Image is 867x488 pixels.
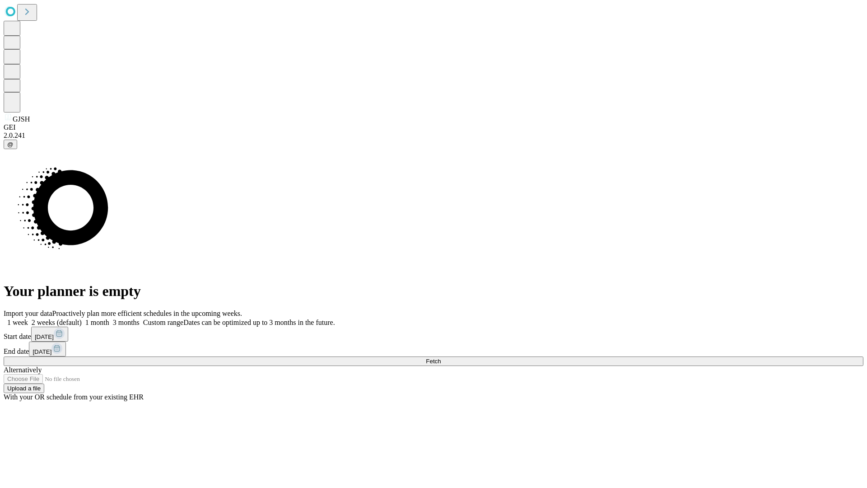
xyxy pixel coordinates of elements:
span: Alternatively [4,366,42,374]
button: [DATE] [29,342,66,357]
span: Dates can be optimized up to 3 months in the future. [183,319,335,326]
span: @ [7,141,14,148]
div: End date [4,342,863,357]
button: Fetch [4,357,863,366]
span: Custom range [143,319,183,326]
span: 1 month [85,319,109,326]
span: [DATE] [33,348,51,355]
span: 3 months [113,319,140,326]
button: [DATE] [31,327,68,342]
button: @ [4,140,17,149]
div: Start date [4,327,863,342]
span: Fetch [426,358,441,365]
div: GEI [4,123,863,131]
span: 1 week [7,319,28,326]
span: 2 weeks (default) [32,319,82,326]
button: Upload a file [4,384,44,393]
div: 2.0.241 [4,131,863,140]
span: With your OR schedule from your existing EHR [4,393,144,401]
span: Import your data [4,310,52,317]
span: GJSH [13,115,30,123]
span: [DATE] [35,333,54,340]
span: Proactively plan more efficient schedules in the upcoming weeks. [52,310,242,317]
h1: Your planner is empty [4,283,863,300]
